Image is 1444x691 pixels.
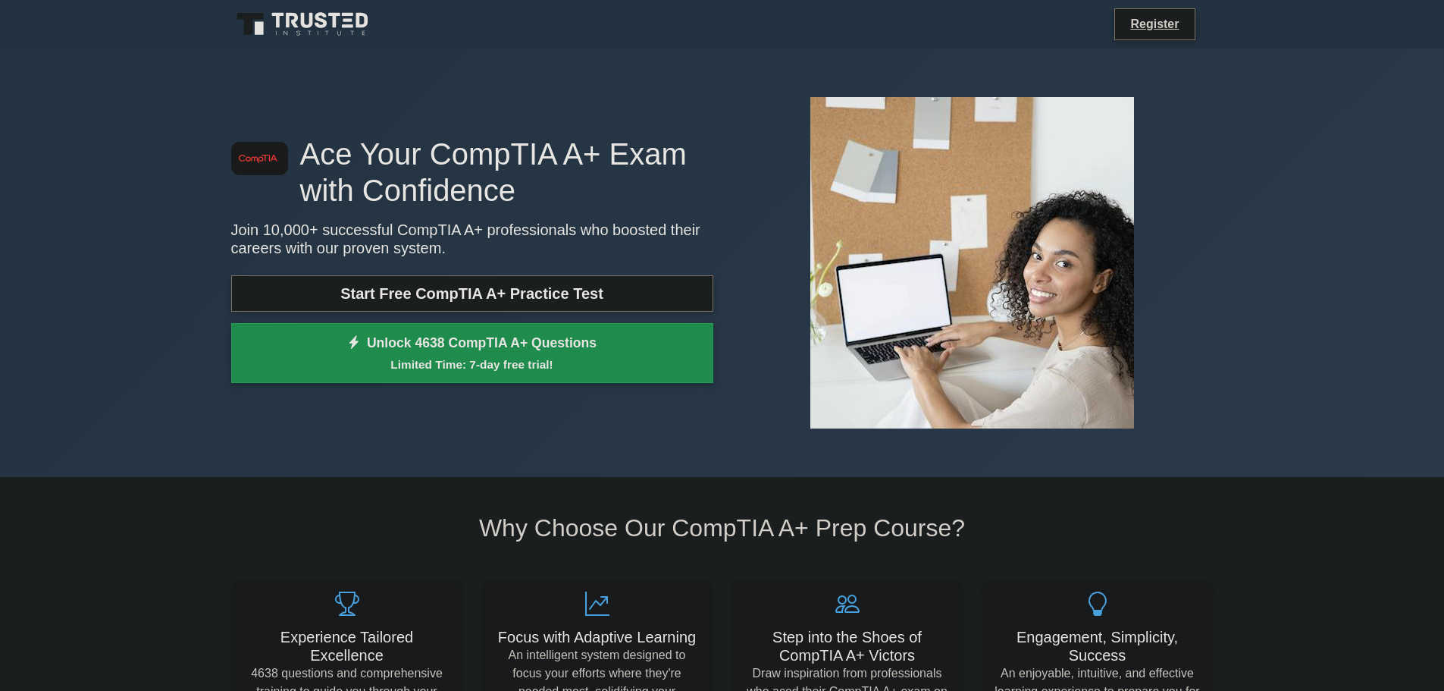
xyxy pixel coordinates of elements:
h5: Step into the Shoes of CompTIA A+ Victors [744,628,951,664]
p: Join 10,000+ successful CompTIA A+ professionals who boosted their careers with our proven system. [231,221,713,257]
a: Unlock 4638 CompTIA A+ QuestionsLimited Time: 7-day free trial! [231,323,713,384]
h5: Engagement, Simplicity, Success [994,628,1201,664]
a: Register [1121,14,1188,33]
h2: Why Choose Our CompTIA A+ Prep Course? [231,514,1214,542]
h5: Focus with Adaptive Learning [493,628,701,646]
small: Limited Time: 7-day free trial! [250,356,694,373]
h5: Experience Tailored Excellence [243,628,451,664]
h1: Ace Your CompTIA A+ Exam with Confidence [231,136,713,209]
a: Start Free CompTIA A+ Practice Test [231,275,713,312]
